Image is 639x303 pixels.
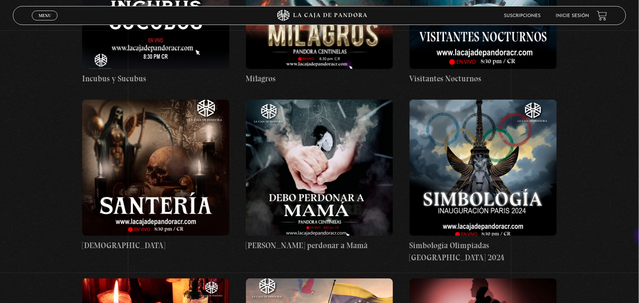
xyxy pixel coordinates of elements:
a: [PERSON_NAME] perdonar a Mamá [246,99,393,252]
span: Menu [39,13,51,18]
a: [DEMOGRAPHIC_DATA] [82,99,229,252]
h4: Incubus y Sucubus [82,73,229,85]
a: View your shopping cart [597,11,607,21]
h4: Simbología Olimpiadas [GEOGRAPHIC_DATA] 2024 [410,239,557,263]
h4: Milagros [246,73,393,85]
span: Cerrar [36,20,54,25]
a: Inicie sesión [556,14,589,18]
a: Suscripciones [504,14,541,18]
h4: [DEMOGRAPHIC_DATA] [82,239,229,252]
h4: [PERSON_NAME] perdonar a Mamá [246,239,393,252]
a: Simbología Olimpiadas [GEOGRAPHIC_DATA] 2024 [410,99,557,263]
h4: Visitantes Nocturnos [410,73,557,85]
